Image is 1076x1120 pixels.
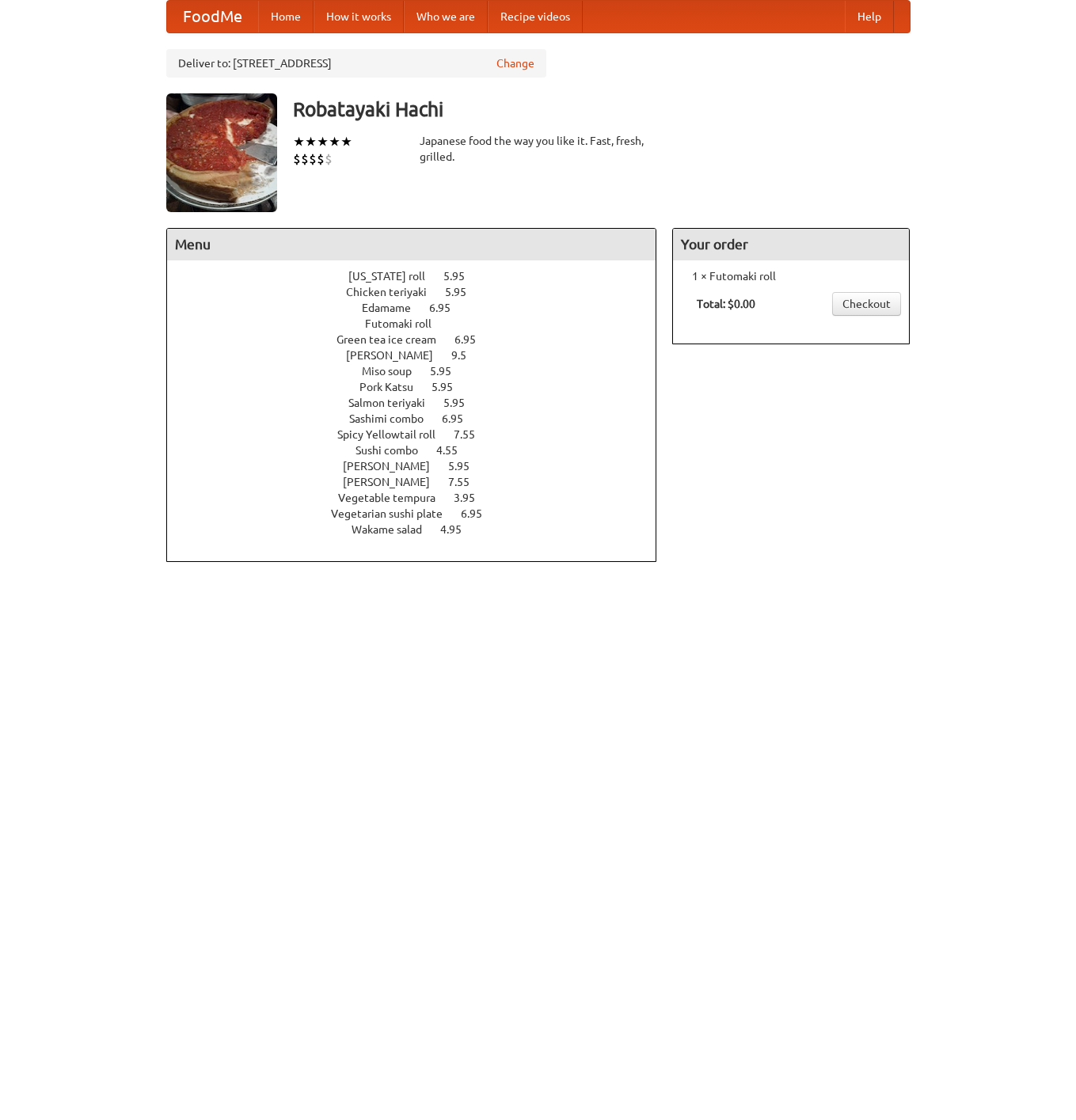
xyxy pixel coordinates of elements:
[337,428,451,441] span: Spicy Yellowtail roll
[329,133,340,150] li: ★
[331,507,511,520] a: Vegetarian sushi plate 6.95
[336,333,452,346] span: Green tea ice cream
[355,444,434,457] span: Sushi combo
[355,444,487,457] a: Sushi combo 4.55
[436,444,473,457] span: 4.55
[461,507,498,520] span: 6.95
[346,286,443,298] span: Chicken teriyaki
[440,523,477,536] span: 4.95
[445,286,482,298] span: 5.95
[348,397,494,409] a: Salmon teriyaki 5.95
[432,381,469,393] span: 5.95
[338,492,504,504] a: Vegetable tempura 3.95
[420,133,657,165] div: Japanese food the way you like it. Fast, fresh, grilled.
[337,428,504,441] a: Spicy Yellowtail roll 7.55
[293,150,301,168] li: $
[681,268,901,284] li: 1 × Futomaki roll
[348,270,441,283] span: [US_STATE] roll
[167,229,656,260] h4: Menu
[348,397,441,409] span: Salmon teriyaki
[317,133,329,150] li: ★
[309,150,317,168] li: $
[488,1,583,32] a: Recipe videos
[365,317,477,330] a: Futomaki roll
[349,412,492,425] a: Sashimi combo 6.95
[338,492,451,504] span: Vegetable tempura
[166,49,546,78] div: Deliver to: [STREET_ADDRESS]
[454,333,492,346] span: 6.95
[365,317,447,330] span: Futomaki roll
[697,298,755,310] b: Total: $0.00
[293,133,305,150] li: ★
[443,270,481,283] span: 5.95
[258,1,314,32] a: Home
[430,365,467,378] span: 5.95
[305,133,317,150] li: ★
[359,381,482,393] a: Pork Katsu 5.95
[496,55,534,71] a: Change
[442,412,479,425] span: 6.95
[348,270,494,283] a: [US_STATE] roll 5.95
[362,365,481,378] a: Miso soup 5.95
[349,412,439,425] span: Sashimi combo
[346,349,449,362] span: [PERSON_NAME]
[317,150,325,168] li: $
[451,349,482,362] span: 9.5
[343,460,499,473] a: [PERSON_NAME] 5.95
[314,1,404,32] a: How it works
[352,523,438,536] span: Wakame salad
[832,292,901,316] a: Checkout
[359,381,429,393] span: Pork Katsu
[325,150,333,168] li: $
[429,302,466,314] span: 6.95
[343,476,446,488] span: [PERSON_NAME]
[362,365,428,378] span: Miso soup
[362,302,427,314] span: Edamame
[448,460,485,473] span: 5.95
[454,428,491,441] span: 7.55
[845,1,894,32] a: Help
[343,460,446,473] span: [PERSON_NAME]
[331,507,458,520] span: Vegetarian sushi plate
[340,133,352,150] li: ★
[293,93,911,125] h3: Robatayaki Hachi
[301,150,309,168] li: $
[352,523,491,536] a: Wakame salad 4.95
[346,349,496,362] a: [PERSON_NAME] 9.5
[167,1,258,32] a: FoodMe
[362,302,480,314] a: Edamame 6.95
[673,229,909,260] h4: Your order
[346,286,496,298] a: Chicken teriyaki 5.95
[454,492,491,504] span: 3.95
[336,333,505,346] a: Green tea ice cream 6.95
[448,476,485,488] span: 7.55
[404,1,488,32] a: Who we are
[166,93,277,212] img: angular.jpg
[343,476,499,488] a: [PERSON_NAME] 7.55
[443,397,481,409] span: 5.95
